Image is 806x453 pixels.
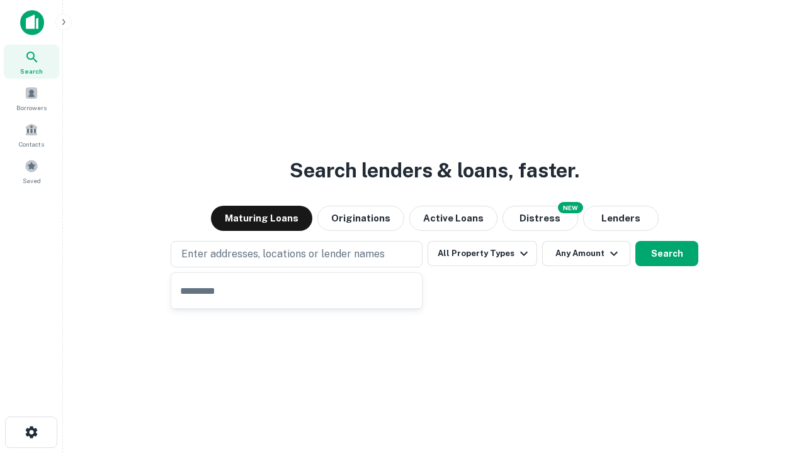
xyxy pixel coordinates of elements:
span: Contacts [19,139,44,149]
span: Borrowers [16,103,47,113]
button: Lenders [583,206,659,231]
button: Originations [317,206,404,231]
img: capitalize-icon.png [20,10,44,35]
span: Saved [23,176,41,186]
div: NEW [558,202,583,213]
button: Active Loans [409,206,497,231]
a: Contacts [4,118,59,152]
button: Any Amount [542,241,630,266]
button: Maturing Loans [211,206,312,231]
button: Search [635,241,698,266]
iframe: Chat Widget [743,352,806,413]
button: Enter addresses, locations or lender names [171,241,423,267]
span: Search [20,66,43,76]
button: All Property Types [428,241,537,266]
p: Enter addresses, locations or lender names [181,247,385,262]
a: Saved [4,154,59,188]
a: Search [4,45,59,79]
button: Search distressed loans with lien and other non-mortgage details. [502,206,578,231]
h3: Search lenders & loans, faster. [290,155,579,186]
a: Borrowers [4,81,59,115]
